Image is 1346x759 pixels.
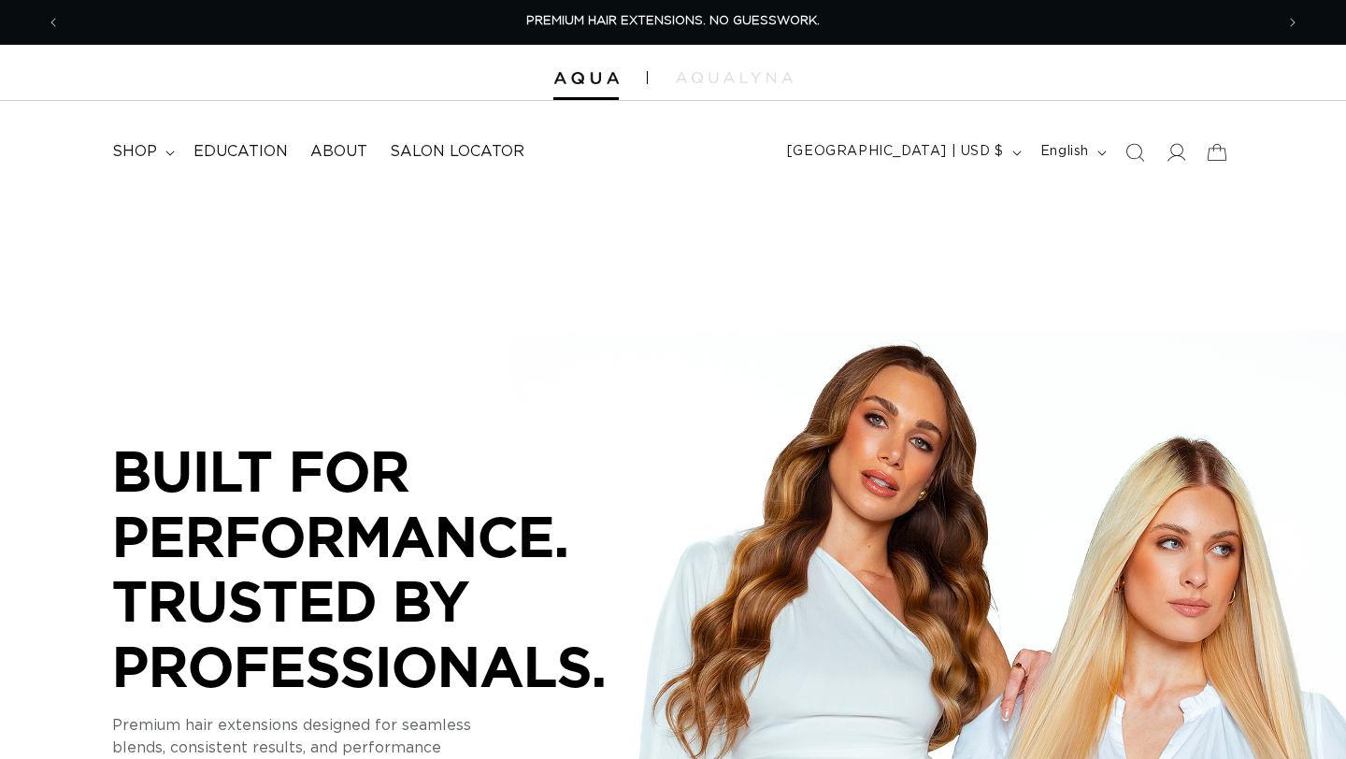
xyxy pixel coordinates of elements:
span: PREMIUM HAIR EXTENSIONS. NO GUESSWORK. [526,15,820,27]
summary: Search [1114,132,1155,173]
span: Education [193,142,288,162]
img: aqualyna.com [676,72,793,83]
span: [GEOGRAPHIC_DATA] | USD $ [787,142,1004,162]
button: Next announcement [1272,5,1313,40]
a: About [299,131,379,173]
img: Aqua Hair Extensions [553,72,619,85]
span: English [1040,142,1089,162]
button: English [1029,135,1114,170]
button: [GEOGRAPHIC_DATA] | USD $ [776,135,1029,170]
button: Previous announcement [33,5,74,40]
span: shop [112,142,157,162]
a: Salon Locator [379,131,536,173]
p: BUILT FOR PERFORMANCE. TRUSTED BY PROFESSIONALS. [112,438,673,698]
a: Education [182,131,299,173]
summary: shop [101,131,182,173]
span: Salon Locator [390,142,524,162]
span: About [310,142,367,162]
